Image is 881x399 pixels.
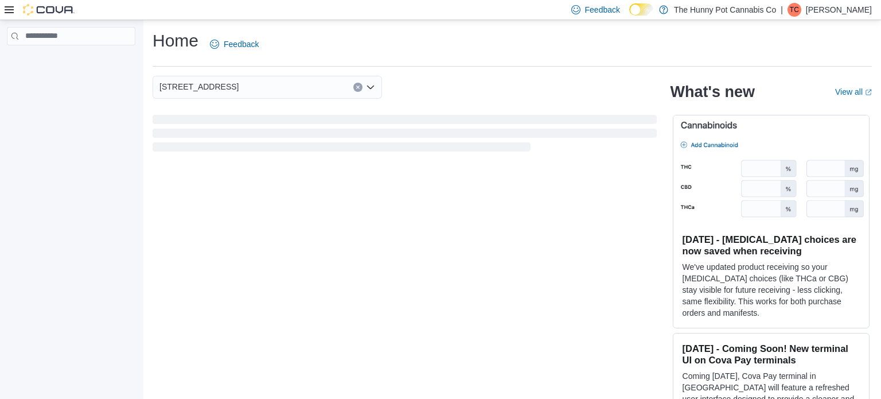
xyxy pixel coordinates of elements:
[835,87,872,96] a: View allExternal link
[629,3,653,16] input: Dark Mode
[781,3,783,17] p: |
[683,234,860,257] h3: [DATE] - [MEDICAL_DATA] choices are now saved when receiving
[674,3,776,17] p: The Hunny Pot Cannabis Co
[153,117,657,154] span: Loading
[683,343,860,366] h3: [DATE] - Coming Soon! New terminal UI on Cova Pay terminals
[7,48,135,75] nav: Complex example
[353,83,362,92] button: Clear input
[585,4,620,16] span: Feedback
[671,83,755,101] h2: What's new
[629,16,630,16] span: Dark Mode
[865,89,872,96] svg: External link
[153,29,198,52] h1: Home
[683,261,860,319] p: We've updated product receiving so your [MEDICAL_DATA] choices (like THCa or CBG) stay visible fo...
[366,83,375,92] button: Open list of options
[205,33,263,56] a: Feedback
[23,4,75,16] img: Cova
[806,3,872,17] p: [PERSON_NAME]
[224,38,259,50] span: Feedback
[159,80,239,94] span: [STREET_ADDRESS]
[790,3,799,17] span: TC
[788,3,801,17] div: Tabatha Cruickshank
